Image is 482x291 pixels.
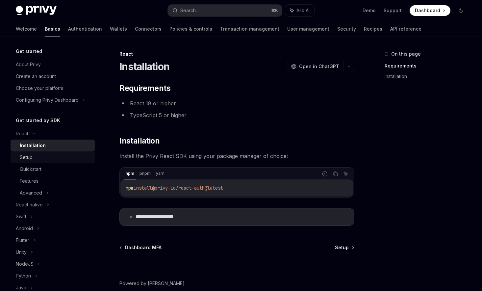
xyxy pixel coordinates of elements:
[385,71,471,82] a: Installation
[20,165,41,173] div: Quickstart
[16,201,43,209] div: React native
[391,50,421,58] span: On this page
[16,248,27,256] div: Unity
[287,21,329,37] a: User management
[16,225,33,232] div: Android
[20,189,42,197] div: Advanced
[11,163,95,175] a: Quickstart
[119,99,354,108] li: React 18 or higher
[363,7,376,14] a: Demo
[169,21,212,37] a: Policies & controls
[385,61,471,71] a: Requirements
[337,21,356,37] a: Security
[16,260,34,268] div: NodeJS
[68,21,102,37] a: Authentication
[120,244,162,251] a: Dashboard MFA
[119,61,169,72] h1: Installation
[11,140,95,151] a: Installation
[11,59,95,70] a: About Privy
[331,170,340,178] button: Copy the contents from the code block
[16,213,26,221] div: Swift
[110,21,127,37] a: Wallets
[285,5,314,16] button: Ask AI
[16,272,31,280] div: Python
[20,153,33,161] div: Setup
[16,61,41,68] div: About Privy
[456,5,466,16] button: Toggle dark mode
[335,244,354,251] a: Setup
[384,7,402,14] a: Support
[134,185,152,191] span: install
[271,8,278,13] span: ⌘ K
[154,170,166,177] div: yarn
[296,7,310,14] span: Ask AI
[415,7,440,14] span: Dashboard
[11,151,95,163] a: Setup
[20,177,38,185] div: Features
[16,6,57,15] img: dark logo
[138,170,153,177] div: pnpm
[124,170,136,177] div: npm
[126,185,134,191] span: npm
[335,244,349,251] span: Setup
[16,236,29,244] div: Flutter
[364,21,382,37] a: Recipes
[119,51,354,57] div: React
[45,21,60,37] a: Basics
[168,5,282,16] button: Search...⌘K
[287,61,343,72] button: Open in ChatGPT
[11,82,95,94] a: Choose your platform
[119,83,170,93] span: Requirements
[299,63,339,70] span: Open in ChatGPT
[11,70,95,82] a: Create an account
[119,280,185,287] a: Powered by [PERSON_NAME]
[135,21,162,37] a: Connectors
[16,84,63,92] div: Choose your platform
[119,111,354,120] li: TypeScript 5 or higher
[16,21,37,37] a: Welcome
[390,21,421,37] a: API reference
[16,130,28,138] div: React
[119,151,354,161] span: Install the Privy React SDK using your package manager of choice:
[16,47,42,55] h5: Get started
[220,21,279,37] a: Transaction management
[20,142,46,149] div: Installation
[342,170,350,178] button: Ask AI
[16,96,79,104] div: Configuring Privy Dashboard
[125,244,162,251] span: Dashboard MFA
[152,185,223,191] span: @privy-io/react-auth@latest
[16,72,56,80] div: Create an account
[320,170,329,178] button: Report incorrect code
[180,7,199,14] div: Search...
[11,175,95,187] a: Features
[119,136,160,146] span: Installation
[16,117,60,124] h5: Get started by SDK
[410,5,450,16] a: Dashboard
